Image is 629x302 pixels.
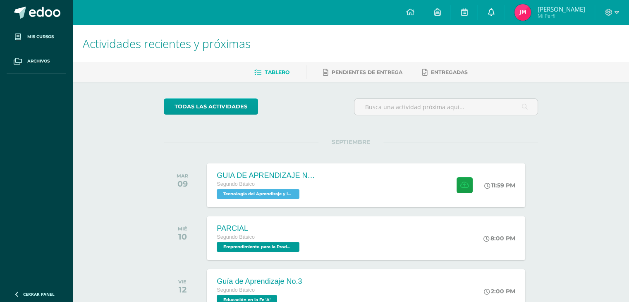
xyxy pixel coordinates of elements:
[484,182,515,189] div: 11:59 PM
[23,291,55,297] span: Cerrar panel
[27,34,54,40] span: Mis cursos
[483,235,515,242] div: 8:00 PM
[164,98,258,115] a: todas las Actividades
[178,285,187,295] div: 12
[217,234,255,240] span: Segundo Básico
[537,5,585,13] span: [PERSON_NAME]
[318,138,383,146] span: SEPTIEMBRE
[422,66,468,79] a: Entregadas
[217,287,255,293] span: Segundo Básico
[354,99,538,115] input: Busca una actividad próxima aquí...
[217,171,316,180] div: GUIA DE APRENDIZAJE NO 3
[217,277,302,286] div: Guía de Aprendizaje No.3
[83,36,251,51] span: Actividades recientes y próximas
[178,279,187,285] div: VIE
[323,66,402,79] a: Pendientes de entrega
[177,173,188,179] div: MAR
[178,226,187,232] div: MIÉ
[332,69,402,75] span: Pendientes de entrega
[7,49,66,74] a: Archivos
[254,66,289,79] a: Tablero
[484,288,515,295] div: 2:00 PM
[217,181,255,187] span: Segundo Básico
[514,4,531,21] img: 6858e211fb986c9fe9688e4a84769b91.png
[217,224,301,233] div: PARCIAL
[217,242,299,252] span: Emprendimiento para la Productividad 'A'
[537,12,585,19] span: Mi Perfil
[217,189,299,199] span: Tecnología del Aprendizaje y la Comunicación (Informática) 'A'
[27,58,50,65] span: Archivos
[265,69,289,75] span: Tablero
[7,25,66,49] a: Mis cursos
[178,232,187,242] div: 10
[177,179,188,189] div: 09
[431,69,468,75] span: Entregadas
